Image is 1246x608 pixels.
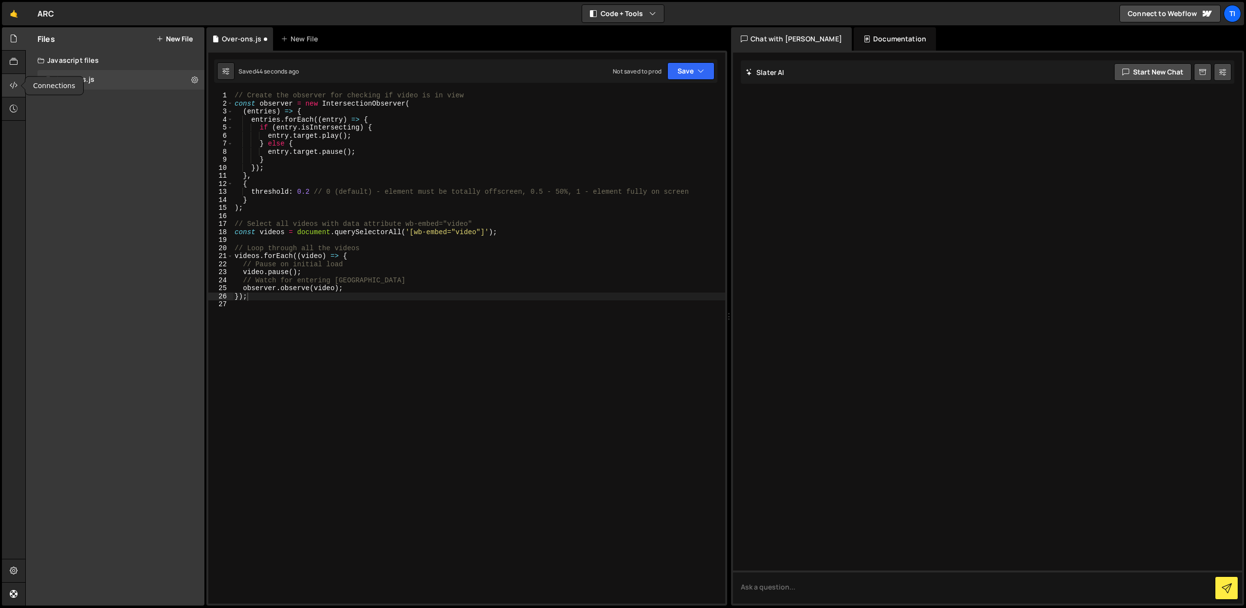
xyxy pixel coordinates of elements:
[208,268,233,276] div: 23
[156,35,193,43] button: New File
[281,34,322,44] div: New File
[208,164,233,172] div: 10
[25,77,83,95] div: Connections
[208,228,233,237] div: 18
[208,188,233,196] div: 13
[208,276,233,285] div: 24
[208,172,233,180] div: 11
[208,284,233,293] div: 25
[37,70,204,90] div: 16851/46075.js
[208,236,233,244] div: 19
[613,67,661,75] div: Not saved to prod
[1224,5,1241,22] a: Ti
[208,293,233,301] div: 26
[208,180,233,188] div: 12
[208,220,233,228] div: 17
[256,67,299,75] div: 44 seconds ago
[667,62,715,80] button: Save
[37,34,55,44] h2: Files
[208,260,233,269] div: 22
[208,132,233,140] div: 6
[1119,5,1221,22] a: Connect to Webflow
[854,27,936,51] div: Documentation
[238,67,299,75] div: Saved
[208,300,233,309] div: 27
[208,204,233,212] div: 15
[208,156,233,164] div: 9
[208,244,233,253] div: 20
[222,34,261,44] div: Over-ons.js
[208,100,233,108] div: 2
[582,5,664,22] button: Code + Tools
[208,124,233,132] div: 5
[731,27,852,51] div: Chat with [PERSON_NAME]
[2,2,26,25] a: 🤙
[208,116,233,124] div: 4
[208,140,233,148] div: 7
[208,252,233,260] div: 21
[208,212,233,221] div: 16
[208,148,233,156] div: 8
[208,108,233,116] div: 3
[208,196,233,204] div: 14
[1114,63,1191,81] button: Start new chat
[746,68,785,77] h2: Slater AI
[55,75,94,84] div: Over-ons.js
[208,92,233,100] div: 1
[37,8,54,19] div: ARC
[26,51,204,70] div: Javascript files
